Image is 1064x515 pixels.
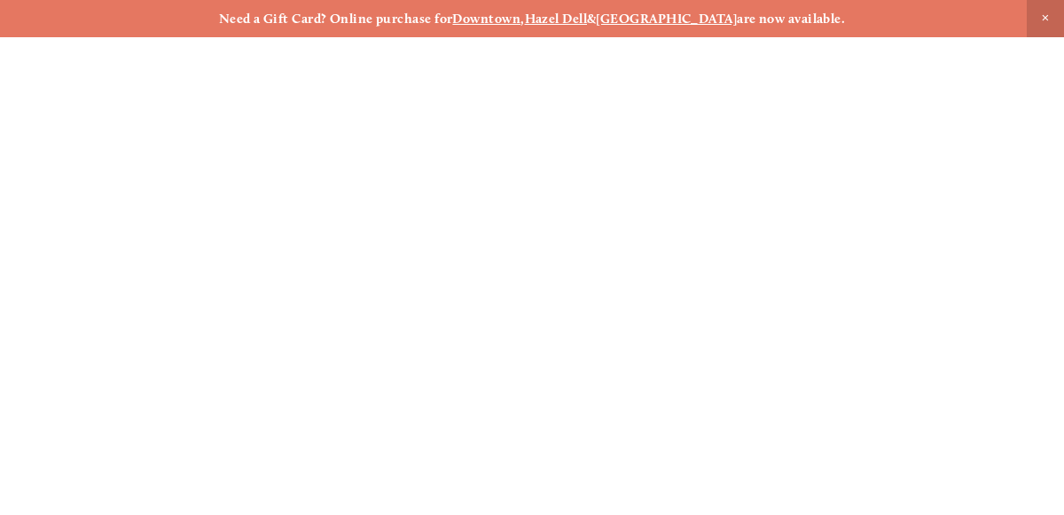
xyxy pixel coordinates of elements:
[525,11,588,27] a: Hazel Dell
[520,11,524,27] strong: ,
[452,11,520,27] a: Downtown
[219,11,453,27] strong: Need a Gift Card? Online purchase for
[596,11,737,27] a: [GEOGRAPHIC_DATA]
[587,11,596,27] strong: &
[737,11,845,27] strong: are now available.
